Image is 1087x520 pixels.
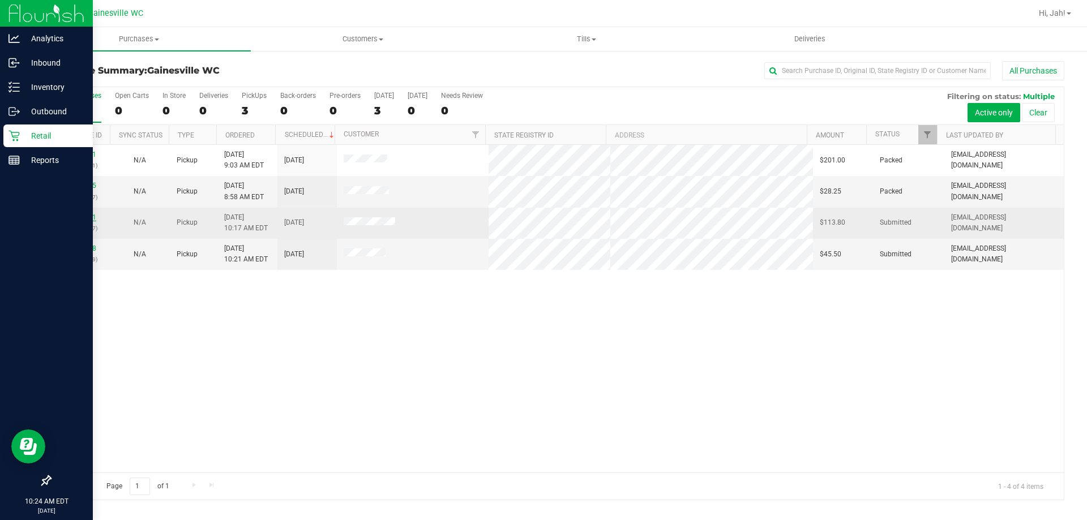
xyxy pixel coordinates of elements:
[344,130,379,138] a: Customer
[177,186,198,197] span: Pickup
[199,104,228,117] div: 0
[134,187,146,195] span: Not Applicable
[951,212,1057,234] span: [EMAIL_ADDRESS][DOMAIN_NAME]
[177,217,198,228] span: Pickup
[5,496,88,506] p: 10:24 AM EDT
[20,105,88,118] p: Outbound
[880,155,902,166] span: Packed
[97,478,178,495] span: Page of 1
[284,155,304,166] span: [DATE]
[329,104,361,117] div: 0
[242,92,267,100] div: PickUps
[134,250,146,258] span: Not Applicable
[467,125,485,144] a: Filter
[280,104,316,117] div: 0
[177,249,198,260] span: Pickup
[162,104,186,117] div: 0
[494,131,554,139] a: State Registry ID
[65,244,96,252] a: 12007498
[162,92,186,100] div: In Store
[1022,103,1055,122] button: Clear
[880,249,911,260] span: Submitted
[251,34,474,44] span: Customers
[764,62,991,79] input: Search Purchase ID, Original ID, State Registry ID or Customer Name...
[11,429,45,463] iframe: Resource center
[606,125,807,145] th: Address
[134,155,146,166] button: N/A
[20,153,88,167] p: Reports
[820,155,845,166] span: $201.00
[475,34,697,44] span: Tills
[880,186,902,197] span: Packed
[284,249,304,260] span: [DATE]
[8,57,20,68] inline-svg: Inbound
[177,155,198,166] span: Pickup
[65,213,96,221] a: 12007461
[134,217,146,228] button: N/A
[88,8,143,18] span: Gainesville WC
[880,217,911,228] span: Submitted
[951,243,1057,265] span: [EMAIL_ADDRESS][DOMAIN_NAME]
[224,149,264,171] span: [DATE] 9:03 AM EDT
[65,151,96,158] a: 12006711
[441,104,483,117] div: 0
[947,92,1021,101] span: Filtering on status:
[989,478,1052,495] span: 1 - 4 of 4 items
[280,92,316,100] div: Back-orders
[284,217,304,228] span: [DATE]
[951,181,1057,202] span: [EMAIL_ADDRESS][DOMAIN_NAME]
[408,92,427,100] div: [DATE]
[5,506,88,515] p: [DATE]
[130,478,150,495] input: 1
[408,104,427,117] div: 0
[1002,61,1064,80] button: All Purchases
[8,106,20,117] inline-svg: Outbound
[1039,8,1065,18] span: Hi, Jah!
[134,156,146,164] span: Not Applicable
[20,80,88,94] p: Inventory
[119,131,162,139] a: Sync Status
[224,212,268,234] span: [DATE] 10:17 AM EDT
[8,33,20,44] inline-svg: Analytics
[820,217,845,228] span: $113.80
[329,92,361,100] div: Pre-orders
[27,34,251,44] span: Purchases
[134,218,146,226] span: Not Applicable
[134,249,146,260] button: N/A
[147,65,220,76] span: Gainesville WC
[115,104,149,117] div: 0
[951,149,1057,171] span: [EMAIL_ADDRESS][DOMAIN_NAME]
[946,131,1003,139] a: Last Updated By
[968,103,1020,122] button: Active only
[251,27,474,51] a: Customers
[242,104,267,117] div: 3
[474,27,698,51] a: Tills
[115,92,149,100] div: Open Carts
[820,186,841,197] span: $28.25
[199,92,228,100] div: Deliveries
[285,131,336,139] a: Scheduled
[134,186,146,197] button: N/A
[8,130,20,141] inline-svg: Retail
[374,92,394,100] div: [DATE]
[441,92,483,100] div: Needs Review
[65,182,96,190] a: 12006875
[224,243,268,265] span: [DATE] 10:21 AM EDT
[8,81,20,93] inline-svg: Inventory
[1023,92,1055,101] span: Multiple
[27,27,251,51] a: Purchases
[20,56,88,70] p: Inbound
[284,186,304,197] span: [DATE]
[50,66,388,76] h3: Purchase Summary:
[20,32,88,45] p: Analytics
[820,249,841,260] span: $45.50
[224,181,264,202] span: [DATE] 8:58 AM EDT
[779,34,841,44] span: Deliveries
[918,125,937,144] a: Filter
[875,130,900,138] a: Status
[374,104,394,117] div: 3
[178,131,194,139] a: Type
[225,131,255,139] a: Ordered
[20,129,88,143] p: Retail
[816,131,844,139] a: Amount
